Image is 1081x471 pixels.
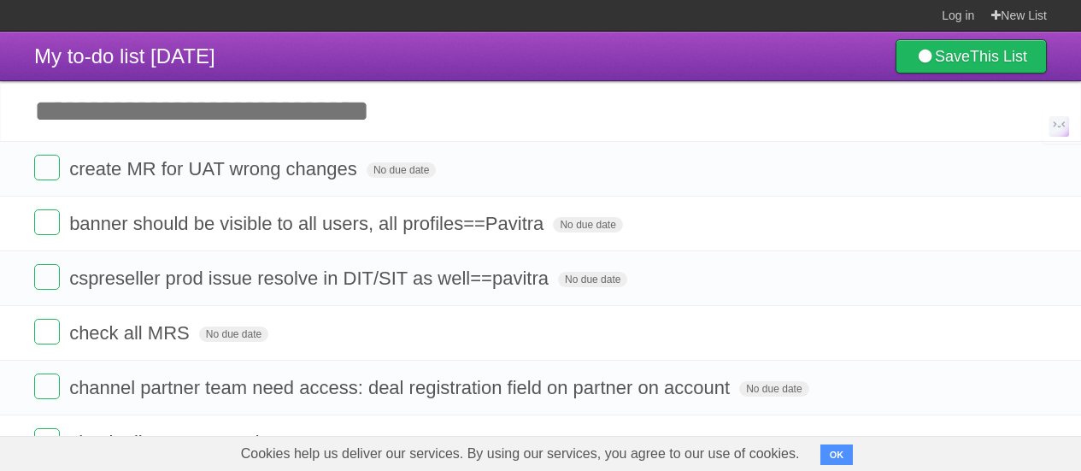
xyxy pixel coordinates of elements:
[558,272,627,287] span: No due date
[34,428,60,454] label: Done
[896,39,1047,74] a: SaveThis List
[34,374,60,399] label: Done
[820,445,854,465] button: OK
[553,217,622,233] span: No due date
[69,268,553,289] span: cspreseller prod issue resolve in DIT/SIT as well==pavitra
[970,48,1027,65] b: This List
[367,162,436,178] span: No due date
[69,322,194,344] span: check all MRS
[34,264,60,290] label: Done
[224,437,817,471] span: Cookies help us deliver our services. By using our services, you agree to our use of cookies.
[69,158,361,180] span: create MR for UAT wrong changes
[69,377,734,398] span: channel partner team need access: deal registration field on partner on account
[69,213,548,234] span: banner should be visible to all users, all profiles==Pavitra
[34,155,60,180] label: Done
[34,209,60,235] label: Done
[69,432,315,453] span: check all components in UAT
[739,381,808,397] span: No due date
[34,44,215,68] span: My to-do list [DATE]
[199,327,268,342] span: No due date
[34,319,60,344] label: Done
